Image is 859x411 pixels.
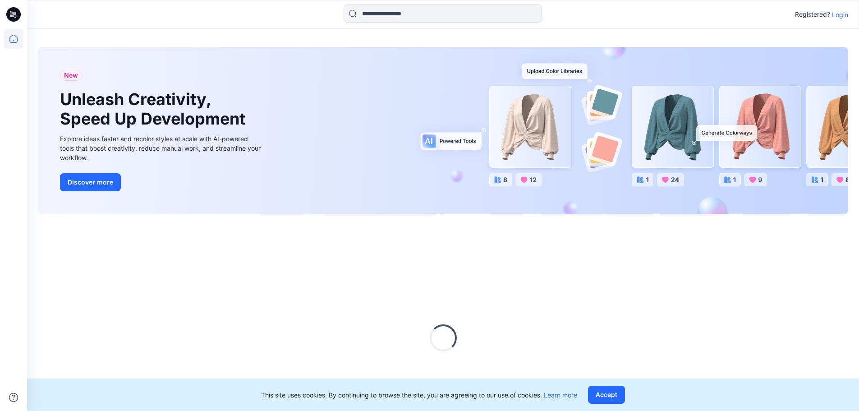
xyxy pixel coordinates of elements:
h1: Unleash Creativity, Speed Up Development [60,90,249,129]
p: Registered? [795,9,830,20]
a: Learn more [544,391,577,399]
p: Login [832,10,848,19]
span: New [64,70,78,81]
a: Discover more [60,173,263,191]
div: Explore ideas faster and recolor styles at scale with AI-powered tools that boost creativity, red... [60,134,263,162]
button: Discover more [60,173,121,191]
button: Accept [588,386,625,404]
p: This site uses cookies. By continuing to browse the site, you are agreeing to our use of cookies. [261,390,577,400]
